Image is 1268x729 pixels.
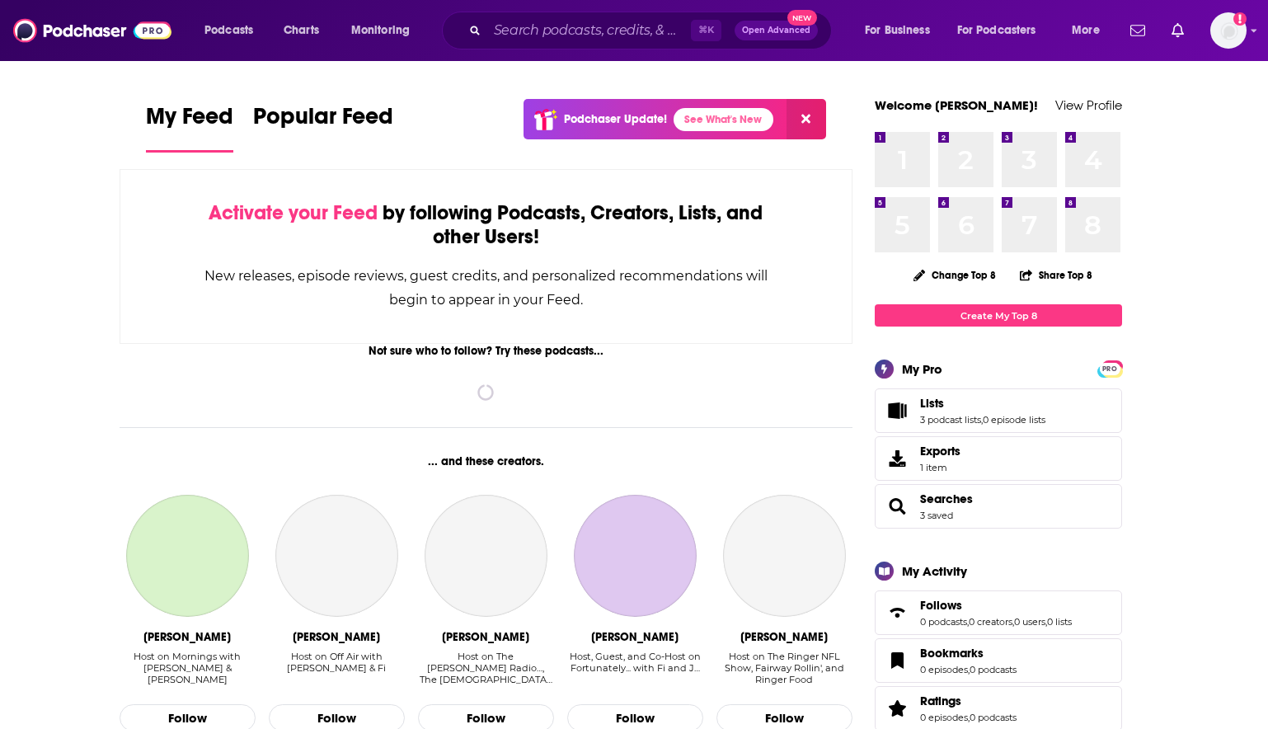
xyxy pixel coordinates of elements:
button: open menu [853,17,951,44]
span: More [1072,19,1100,42]
div: by following Podcasts, Creators, Lists, and other Users! [203,201,769,249]
div: Host on The [PERSON_NAME] Radio…, The [DEMOGRAPHIC_DATA], Church with [PERSON_NAME], and JLP High... [418,651,554,685]
a: Charts [273,17,329,44]
a: Lists [920,396,1045,411]
span: Searches [875,484,1122,529]
div: ... and these creators. [120,454,852,468]
a: Searches [881,495,913,518]
a: Ratings [920,694,1017,708]
a: My Feed [146,102,233,153]
div: Host on Off Air with [PERSON_NAME] & Fi [269,651,405,674]
a: Follows [881,601,913,624]
div: My Activity [902,563,967,579]
span: , [968,712,970,723]
a: Searches [920,491,973,506]
span: , [981,414,983,426]
span: , [1012,616,1014,628]
span: Monitoring [351,19,410,42]
div: Jane Garvey [293,630,380,644]
span: For Podcasters [957,19,1036,42]
span: Ratings [920,694,961,708]
span: Bookmarks [875,638,1122,683]
input: Search podcasts, credits, & more... [487,17,691,44]
a: Fi Glover [574,495,696,617]
div: New releases, episode reviews, guest credits, and personalized recommendations will begin to appe... [203,264,769,312]
div: Joe House [740,630,828,644]
a: Follows [920,598,1072,613]
span: , [968,664,970,675]
span: Lists [920,396,944,411]
span: Bookmarks [920,646,984,661]
img: Podchaser - Follow, Share and Rate Podcasts [13,15,171,46]
a: 0 episodes [920,664,968,675]
a: 0 episodes [920,712,968,723]
a: Jane Garvey [275,495,397,617]
a: Joe House [723,495,845,617]
span: Activate your Feed [209,200,378,225]
span: Exports [920,444,960,459]
a: Exports [875,436,1122,481]
div: Jesse Lee Peterson [442,630,529,644]
span: , [967,616,969,628]
div: Host on The Ringer NFL Show, Fairway Rollin', and Ringer Food [716,651,852,686]
a: 0 users [1014,616,1045,628]
span: Lists [875,388,1122,433]
a: 0 lists [1047,616,1072,628]
a: Show notifications dropdown [1165,16,1191,45]
a: 0 podcasts [970,712,1017,723]
a: See What's New [674,108,773,131]
a: 3 podcast lists [920,414,981,426]
div: Search podcasts, credits, & more... [458,12,848,49]
span: Logged in as tinajoell1 [1210,12,1247,49]
a: Create My Top 8 [875,304,1122,327]
a: 0 episode lists [983,414,1045,426]
svg: Add a profile image [1233,12,1247,26]
a: Bookmarks [881,649,913,672]
a: Lists [881,399,913,422]
a: Jesse Lee Peterson [425,495,547,617]
span: My Feed [146,102,233,140]
button: open menu [946,17,1060,44]
div: Host on The Ringer NFL Show, Fairway Rollin', and Ringer Food [716,651,852,685]
div: Host, Guest, and Co-Host on Fortunately... with Fi and J… [567,651,703,686]
div: Host on Mornings with Greg & Eli [120,651,256,686]
span: ⌘ K [691,20,721,41]
span: Exports [881,447,913,470]
div: Host, Guest, and Co-Host on Fortunately... with Fi and J… [567,651,703,674]
a: View Profile [1055,97,1122,113]
a: Welcome [PERSON_NAME]! [875,97,1038,113]
div: Host on Off Air with Jane & Fi [269,651,405,686]
span: Charts [284,19,319,42]
a: 3 saved [920,510,953,521]
a: Bookmarks [920,646,1017,661]
span: Podcasts [204,19,253,42]
button: open menu [1060,17,1120,44]
button: Open AdvancedNew [735,21,818,40]
span: , [1045,616,1047,628]
div: Not sure who to follow? Try these podcasts... [120,344,852,358]
a: 0 podcasts [970,664,1017,675]
a: 0 podcasts [920,616,967,628]
span: Follows [875,590,1122,635]
a: Show notifications dropdown [1124,16,1152,45]
img: User Profile [1210,12,1247,49]
a: Ratings [881,697,913,720]
div: Fi Glover [591,630,679,644]
p: Podchaser Update! [564,112,667,126]
a: Greg Gaston [126,495,248,617]
div: Host on Mornings with [PERSON_NAME] & [PERSON_NAME] [120,651,256,685]
button: open menu [340,17,431,44]
span: New [787,10,817,26]
span: PRO [1100,363,1120,375]
div: Greg Gaston [143,630,231,644]
a: 0 creators [969,616,1012,628]
a: Popular Feed [253,102,393,153]
button: Show profile menu [1210,12,1247,49]
span: 1 item [920,462,960,473]
span: Follows [920,598,962,613]
button: Change Top 8 [904,265,1006,285]
button: open menu [193,17,275,44]
a: PRO [1100,362,1120,374]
